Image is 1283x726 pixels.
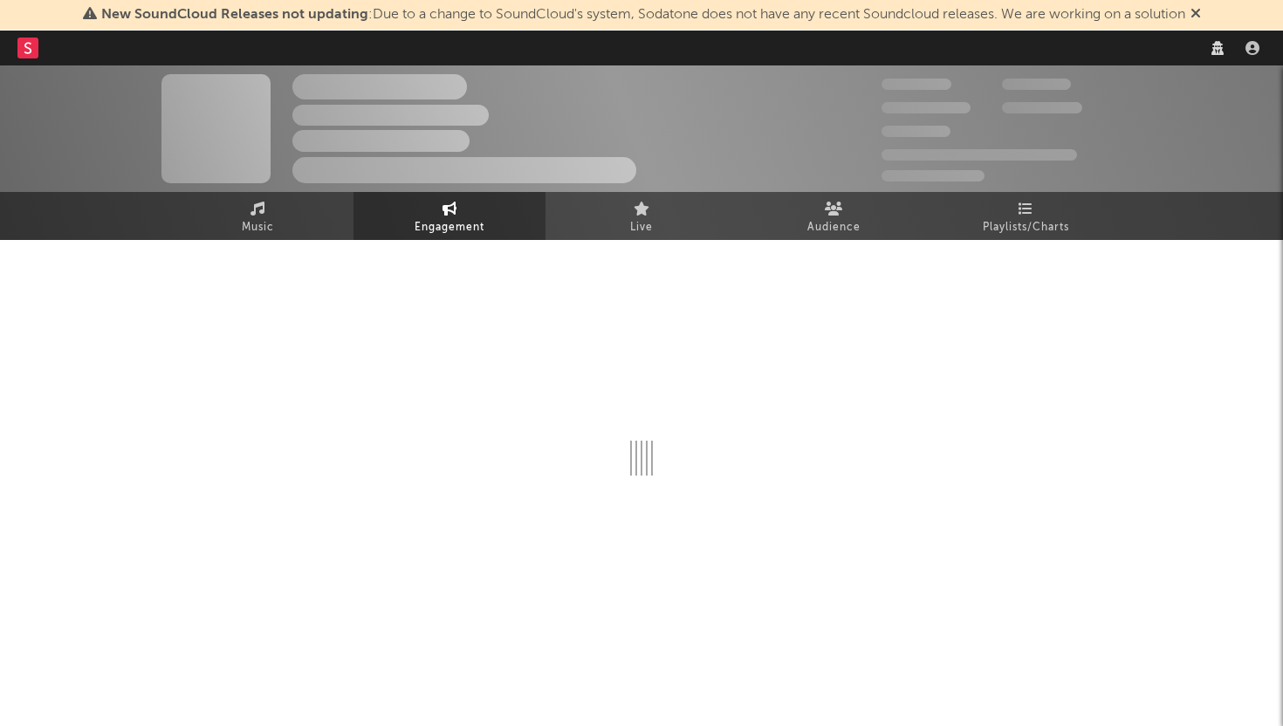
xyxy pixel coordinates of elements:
[882,126,950,137] span: 100,000
[882,149,1077,161] span: 50,000,000 Monthly Listeners
[242,217,274,238] span: Music
[1190,8,1201,22] span: Dismiss
[882,102,971,113] span: 50,000,000
[738,192,930,240] a: Audience
[415,217,484,238] span: Engagement
[882,79,951,90] span: 300,000
[1002,102,1082,113] span: 1,000,000
[101,8,1185,22] span: : Due to a change to SoundCloud's system, Sodatone does not have any recent Soundcloud releases. ...
[630,217,653,238] span: Live
[983,217,1069,238] span: Playlists/Charts
[101,8,368,22] span: New SoundCloud Releases not updating
[807,217,861,238] span: Audience
[1002,79,1071,90] span: 100,000
[882,170,985,181] span: Jump Score: 85.0
[545,192,738,240] a: Live
[353,192,545,240] a: Engagement
[930,192,1122,240] a: Playlists/Charts
[161,192,353,240] a: Music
